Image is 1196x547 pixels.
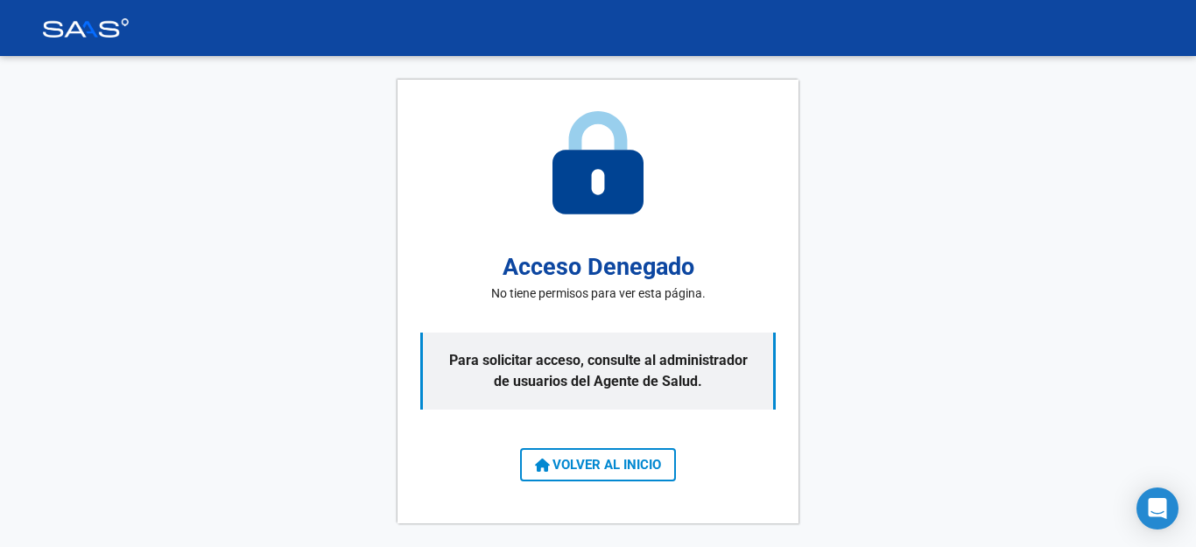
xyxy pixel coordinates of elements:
[535,457,661,473] span: VOLVER AL INICIO
[1136,487,1178,529] div: Open Intercom Messenger
[552,111,644,214] img: access-denied
[520,448,676,481] button: VOLVER AL INICIO
[42,18,130,38] img: Logo SAAS
[420,333,776,410] p: Para solicitar acceso, consulte al administrador de usuarios del Agente de Salud.
[491,284,706,303] p: No tiene permisos para ver esta página.
[503,249,694,285] h2: Acceso Denegado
